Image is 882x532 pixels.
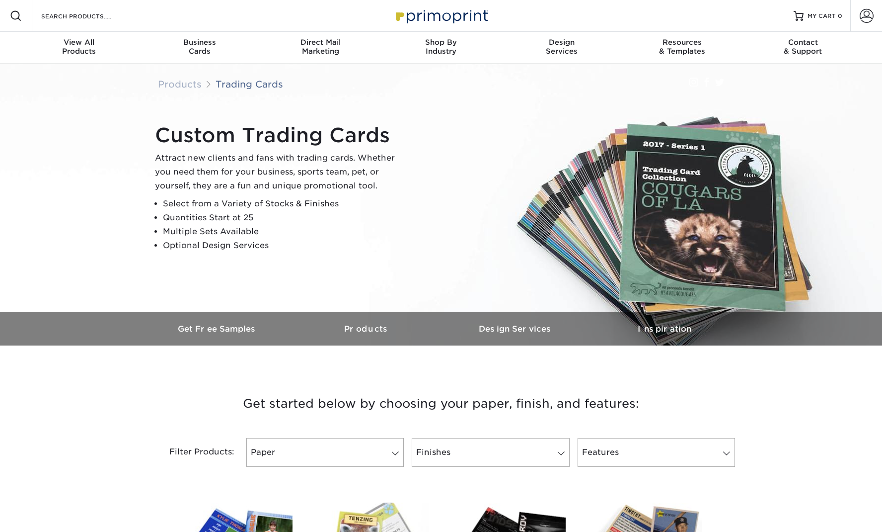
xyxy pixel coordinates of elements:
[590,324,739,334] h3: Inspiration
[622,38,742,47] span: Resources
[163,225,403,239] li: Multiple Sets Available
[143,324,292,334] h3: Get Free Samples
[216,79,283,89] a: Trading Cards
[143,438,242,467] div: Filter Products:
[381,38,502,56] div: Industry
[19,38,140,47] span: View All
[622,38,742,56] div: & Templates
[260,38,381,47] span: Direct Mail
[622,32,742,64] a: Resources& Templates
[501,38,622,56] div: Services
[381,32,502,64] a: Shop ByIndustry
[381,38,502,47] span: Shop By
[19,32,140,64] a: View AllProducts
[260,38,381,56] div: Marketing
[155,151,403,193] p: Attract new clients and fans with trading cards. Whether you need them for your business, sports ...
[391,5,491,26] img: Primoprint
[501,38,622,47] span: Design
[590,312,739,346] a: Inspiration
[140,38,260,47] span: Business
[155,123,403,147] h1: Custom Trading Cards
[441,324,590,334] h3: Design Services
[40,10,137,22] input: SEARCH PRODUCTS.....
[140,38,260,56] div: Cards
[140,32,260,64] a: BusinessCards
[742,32,863,64] a: Contact& Support
[19,38,140,56] div: Products
[292,312,441,346] a: Products
[838,12,842,19] span: 0
[150,381,732,426] h3: Get started below by choosing your paper, finish, and features:
[158,79,202,89] a: Products
[578,438,735,467] a: Features
[808,12,836,20] span: MY CART
[163,211,403,225] li: Quantities Start at 25
[143,312,292,346] a: Get Free Samples
[246,438,404,467] a: Paper
[501,32,622,64] a: DesignServices
[163,197,403,211] li: Select from a Variety of Stocks & Finishes
[742,38,863,56] div: & Support
[163,239,403,253] li: Optional Design Services
[260,32,381,64] a: Direct MailMarketing
[292,324,441,334] h3: Products
[412,438,569,467] a: Finishes
[742,38,863,47] span: Contact
[441,312,590,346] a: Design Services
